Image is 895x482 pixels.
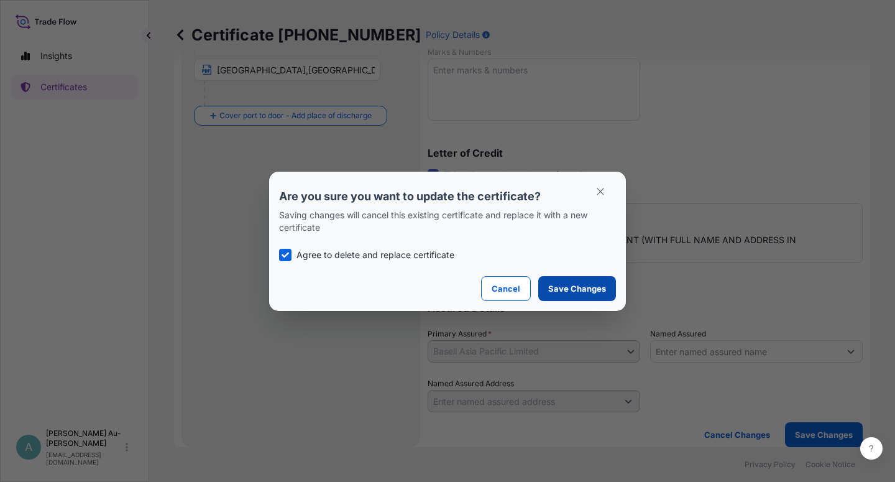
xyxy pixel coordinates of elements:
[548,282,606,295] p: Save Changes
[279,189,616,204] p: Are you sure you want to update the certificate?
[296,249,454,261] p: Agree to delete and replace certificate
[538,276,616,301] button: Save Changes
[279,209,616,234] p: Saving changes will cancel this existing certificate and replace it with a new certificate
[492,282,520,295] p: Cancel
[481,276,531,301] button: Cancel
